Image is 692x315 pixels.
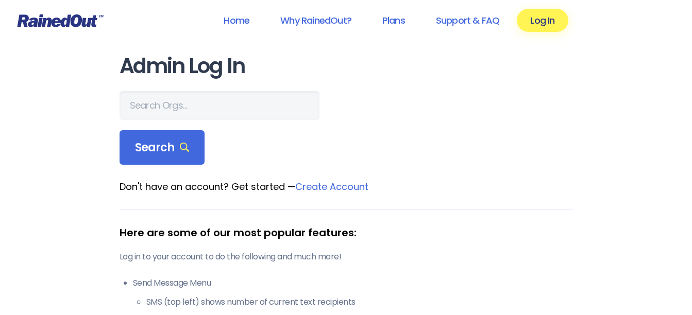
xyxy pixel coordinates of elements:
div: Search [120,130,205,165]
span: Search [135,141,190,155]
a: Home [210,9,263,32]
a: Support & FAQ [423,9,513,32]
a: Why RainedOut? [267,9,365,32]
li: SMS (top left) shows number of current text recipients [146,296,573,308]
div: Here are some of our most popular features: [120,225,573,240]
a: Plans [369,9,418,32]
a: Log In [517,9,568,32]
p: Log in to your account to do the following and much more! [120,251,573,263]
a: Create Account [295,180,368,193]
h1: Admin Log In [120,55,573,78]
input: Search Orgs… [120,91,319,120]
